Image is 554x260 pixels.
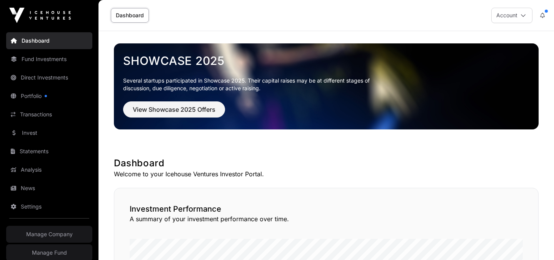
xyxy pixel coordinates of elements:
a: Transactions [6,106,92,123]
a: Invest [6,124,92,141]
a: View Showcase 2025 Offers [123,109,225,117]
iframe: Chat Widget [516,223,554,260]
h1: Dashboard [114,157,539,169]
a: Dashboard [6,32,92,49]
button: Account [491,8,532,23]
a: Fund Investments [6,51,92,68]
img: Showcase 2025 [114,43,539,129]
a: Statements [6,143,92,160]
img: Icehouse Ventures Logo [9,8,71,23]
a: Dashboard [111,8,149,23]
a: Analysis [6,161,92,178]
a: Settings [6,198,92,215]
h2: Investment Performance [130,204,523,214]
a: Manage Company [6,226,92,243]
span: View Showcase 2025 Offers [133,105,215,114]
a: News [6,180,92,197]
a: Direct Investments [6,69,92,86]
p: Several startups participated in Showcase 2025. Their capital raises may be at different stages o... [123,77,382,92]
p: A summary of your investment performance over time. [130,214,523,224]
a: Showcase 2025 [123,54,529,68]
a: Portfolio [6,88,92,104]
p: Welcome to your Icehouse Ventures Investor Portal. [114,169,539,179]
button: View Showcase 2025 Offers [123,101,225,118]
